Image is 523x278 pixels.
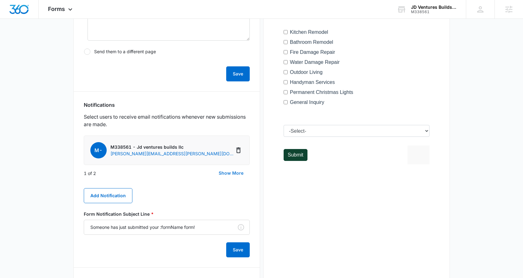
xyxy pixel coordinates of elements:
[84,211,250,217] label: Form Notification Subject Line
[88,4,250,41] textarea: Message
[6,229,40,236] label: General Inquiry
[234,145,243,155] button: Delete Notification
[6,158,45,166] label: Kitchen Remodel
[212,166,250,181] button: Show More
[411,5,457,10] div: account name
[84,102,115,108] h3: Notifications
[110,144,234,150] p: M338561 - Jd ventures builds llc
[84,170,96,177] p: 1 of 2
[226,242,250,257] button: Save
[48,6,65,12] span: Forms
[90,142,107,158] span: M-
[6,219,70,226] label: Permanent Christmas Lights
[226,66,250,81] button: Save
[84,113,250,128] p: Select users to receive email notifications whenever new submissions are made.
[84,188,132,203] button: Add Notification
[6,198,39,206] label: Outdoor Living
[411,10,457,14] div: account id
[6,188,56,196] label: Water Damage Repair
[110,150,234,157] p: [PERSON_NAME][EMAIL_ADDRESS][PERSON_NAME][DOMAIN_NAME]
[84,48,250,55] label: Send them to a different page
[6,209,51,216] label: Handyman Services
[6,178,51,186] label: Fire Damage Repair
[6,168,50,176] label: Bathroom Remodel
